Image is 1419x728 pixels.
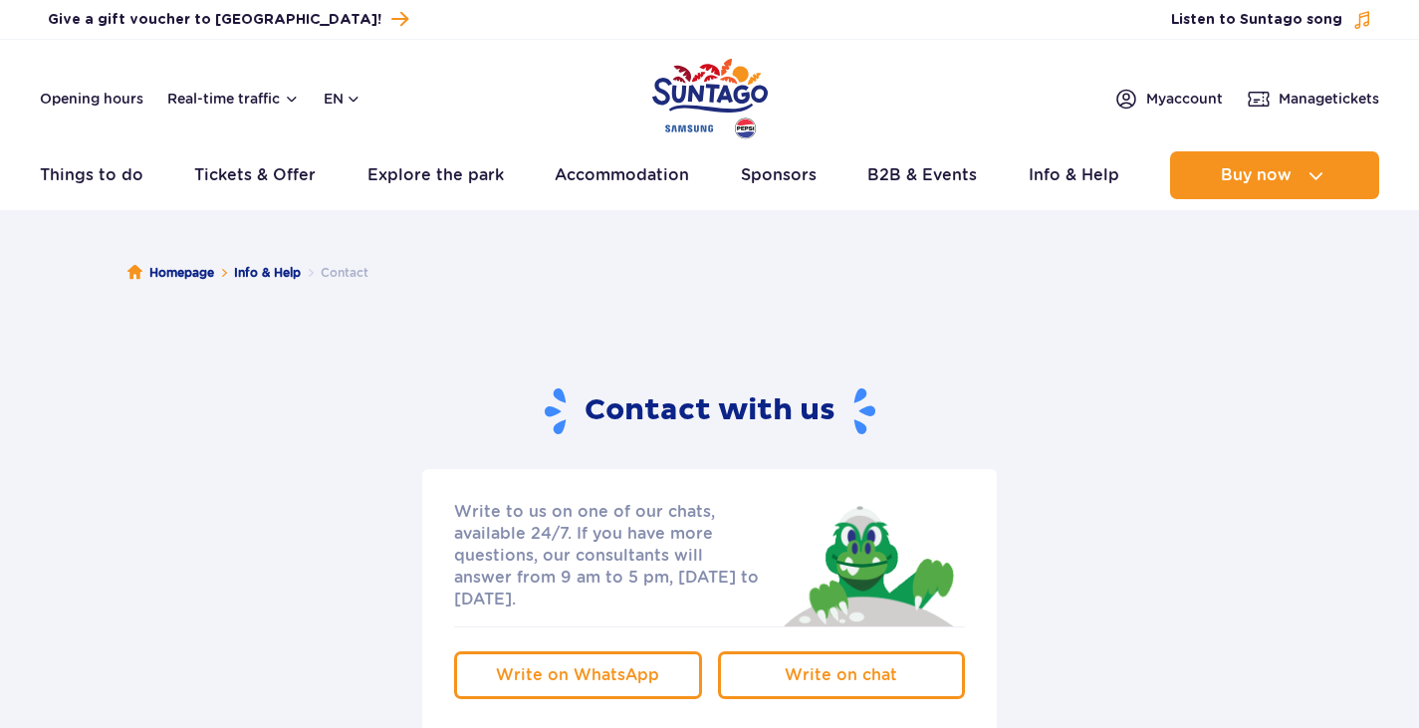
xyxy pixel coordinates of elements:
[301,263,368,283] li: Contact
[545,386,875,437] h2: Contact with us
[454,501,765,610] p: Write to us on one of our chats, available 24/7. If you have more questions, our consultants will...
[40,89,143,109] a: Opening hours
[1247,87,1379,111] a: Managetickets
[1221,166,1292,184] span: Buy now
[1171,10,1342,30] span: Listen to Suntago song
[1279,89,1379,109] span: Manage tickets
[771,501,965,626] img: Jay
[127,263,214,283] a: Homepage
[40,151,143,199] a: Things to do
[741,151,817,199] a: Sponsors
[1114,87,1223,111] a: Myaccount
[324,89,361,109] button: en
[48,10,381,30] span: Give a gift voucher to [GEOGRAPHIC_DATA]!
[652,50,768,141] a: Park of Poland
[496,665,659,684] span: Write on WhatsApp
[785,665,897,684] span: Write on chat
[718,651,966,699] a: Write on chat
[367,151,504,199] a: Explore the park
[454,651,702,699] a: Write on WhatsApp
[1170,151,1379,199] button: Buy now
[1029,151,1119,199] a: Info & Help
[555,151,689,199] a: Accommodation
[1171,10,1372,30] button: Listen to Suntago song
[194,151,316,199] a: Tickets & Offer
[1146,89,1223,109] span: My account
[234,263,301,283] a: Info & Help
[167,91,300,107] button: Real-time traffic
[867,151,977,199] a: B2B & Events
[48,6,408,33] a: Give a gift voucher to [GEOGRAPHIC_DATA]!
